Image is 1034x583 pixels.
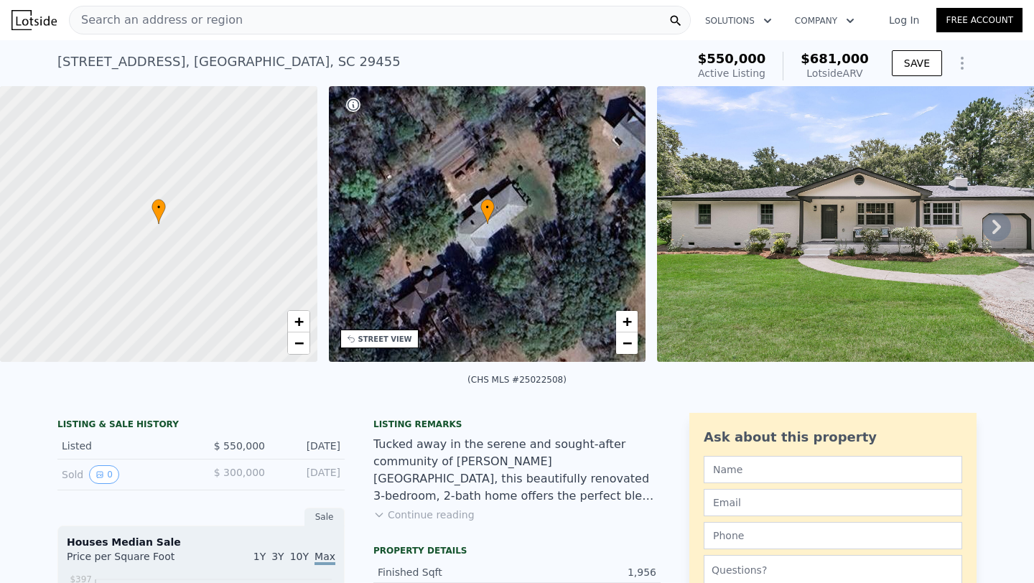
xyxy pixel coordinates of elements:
[373,545,661,556] div: Property details
[57,52,401,72] div: [STREET_ADDRESS] , [GEOGRAPHIC_DATA] , SC 29455
[288,332,309,354] a: Zoom out
[704,522,962,549] input: Phone
[358,334,412,345] div: STREET VIEW
[89,465,119,484] button: View historical data
[698,67,765,79] span: Active Listing
[57,419,345,433] div: LISTING & SALE HISTORY
[704,489,962,516] input: Email
[694,8,783,34] button: Solutions
[253,551,266,562] span: 1Y
[152,201,166,214] span: •
[480,201,495,214] span: •
[294,312,303,330] span: +
[62,439,190,453] div: Listed
[480,199,495,224] div: •
[698,51,766,66] span: $550,000
[616,332,638,354] a: Zoom out
[67,549,201,572] div: Price per Square Foot
[783,8,866,34] button: Company
[373,508,475,522] button: Continue reading
[214,440,265,452] span: $ 550,000
[67,535,335,549] div: Houses Median Sale
[214,467,265,478] span: $ 300,000
[936,8,1023,32] a: Free Account
[704,456,962,483] input: Name
[62,465,190,484] div: Sold
[288,311,309,332] a: Zoom in
[623,312,632,330] span: +
[616,311,638,332] a: Zoom in
[378,565,517,579] div: Finished Sqft
[70,11,243,29] span: Search an address or region
[892,50,942,76] button: SAVE
[373,436,661,505] div: Tucked away in the serene and sought-after community of [PERSON_NAME][GEOGRAPHIC_DATA], this beau...
[152,199,166,224] div: •
[304,508,345,526] div: Sale
[290,551,309,562] span: 10Y
[948,49,977,78] button: Show Options
[467,375,567,385] div: (CHS MLS #25022508)
[801,66,869,80] div: Lotside ARV
[373,419,661,430] div: Listing remarks
[294,334,303,352] span: −
[276,465,340,484] div: [DATE]
[315,551,335,565] span: Max
[872,13,936,27] a: Log In
[801,51,869,66] span: $681,000
[11,10,57,30] img: Lotside
[517,565,656,579] div: 1,956
[704,427,962,447] div: Ask about this property
[623,334,632,352] span: −
[276,439,340,453] div: [DATE]
[271,551,284,562] span: 3Y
